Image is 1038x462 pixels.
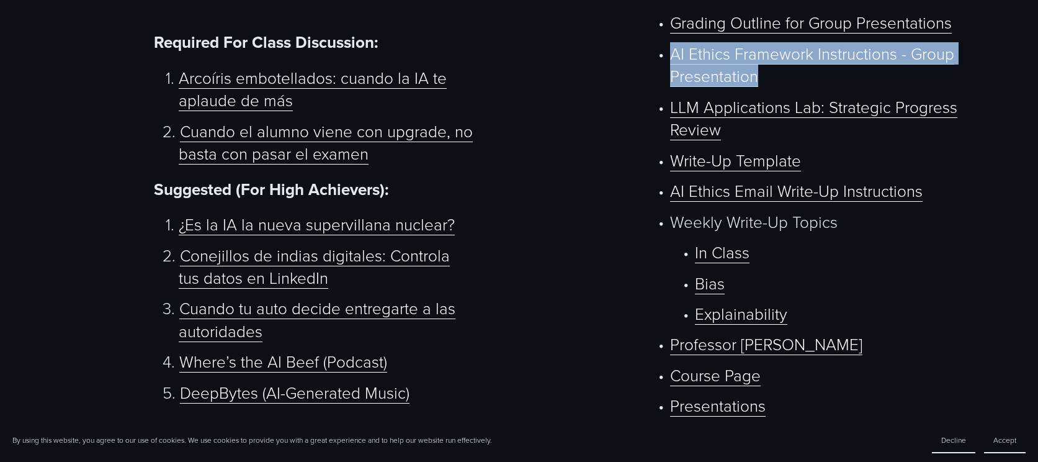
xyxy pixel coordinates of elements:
span: Decline [941,435,966,445]
a: ¿Es la IA la nueva supervillana nuclear? [179,213,455,235]
a: Cuando el alumno viene con upgrade, no basta con pasar el examen [179,120,473,165]
a: In Class [695,241,749,263]
span: Accept [993,435,1016,445]
a: LLM Applications Lab: Strategic Progress Review [670,96,957,140]
a: Where’s the AI Beef (Podcast) [179,350,387,373]
p: Weekly Write-Up Topics [670,211,966,233]
a: Presentations [670,394,766,417]
a: Course Page [670,364,761,386]
a: Explainability [695,302,787,325]
a: Write-Up Template [670,149,801,171]
a: AI Ethics Framework Instructions - Group Presentation [670,42,954,87]
a: AI Ethics Email Write-Up Instructions [670,179,923,202]
a: Arcoíris embotellados: cuando la IA te aplaude de más [179,66,447,111]
a: Bias [695,272,725,294]
strong: Suggested (For High Achievers): [154,178,389,201]
a: Cuando tu auto decide entregarte a las autoridades [179,297,455,342]
a: DeepBytes (AI-Generated Music) [180,381,409,404]
strong: Required For Class Discussion: [154,30,378,54]
button: Accept [984,428,1026,453]
p: By using this website, you agree to our use of cookies. We use cookies to provide you with a grea... [12,435,492,446]
a: Professor [PERSON_NAME] [670,333,862,355]
a: Conejillos de indias digitales: Controla tus datos en LinkedIn [179,244,450,289]
a: Grading Outline for Group Presentations [670,11,952,34]
button: Decline [932,428,975,453]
